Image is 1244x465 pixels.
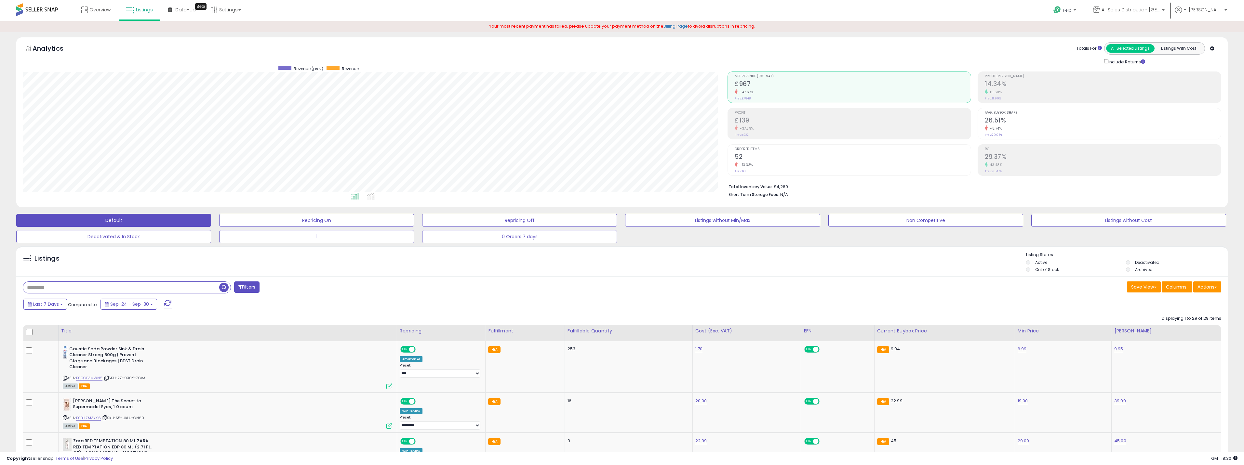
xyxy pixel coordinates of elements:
span: Columns [1166,284,1186,290]
button: Repricing On [219,214,414,227]
span: OFF [819,346,829,352]
span: ON [401,346,409,352]
small: FBA [488,438,500,445]
span: OFF [819,439,829,444]
div: Current Buybox Price [877,328,1012,334]
b: [PERSON_NAME] The Secret to Supermodel Eyes, 1.0 count [73,398,152,412]
small: Prev: £222 [735,133,749,137]
div: Preset: [400,415,480,430]
span: Profit [735,111,971,115]
small: Prev: 60 [735,169,746,173]
button: Default [16,214,211,227]
b: Short Term Storage Fees: [729,192,779,197]
a: B0CGP3MWN5 [76,375,102,381]
a: Billing Page [663,23,688,29]
span: Ordered Items [735,148,971,151]
li: £4,269 [729,182,1216,190]
div: Amazon AI [400,356,422,362]
div: Tooltip anchor [195,3,207,10]
button: Last 7 Days [23,299,67,310]
small: Prev: 29.05% [985,133,1002,137]
button: Listings With Cost [1154,44,1203,53]
span: ON [805,346,813,352]
span: ROI [985,148,1221,151]
span: | SKU: S5-UKLU-CN60 [102,415,144,420]
span: 45 [891,438,896,444]
button: Listings without Min/Max [625,214,820,227]
i: Get Help [1053,6,1061,14]
p: Listing States: [1026,252,1228,258]
span: Last 7 Days [33,301,59,307]
button: Filters [234,281,260,293]
div: ASIN: [63,398,392,428]
div: Fulfillment [488,328,562,334]
a: 6.99 [1018,346,1027,352]
small: -8.74% [988,126,1002,131]
label: Archived [1135,267,1153,272]
a: 22.99 [695,438,707,444]
a: Hi [PERSON_NAME] [1175,6,1227,21]
div: Totals For [1077,45,1102,52]
button: Columns [1162,281,1192,292]
span: Profit [PERSON_NAME] [985,75,1221,78]
span: All listings currently available for purchase on Amazon [63,423,78,429]
div: 9 [568,438,688,444]
span: FBA [79,423,90,429]
span: OFF [415,346,425,352]
small: FBA [877,346,889,353]
a: 39.99 [1114,398,1126,404]
div: Include Returns [1099,58,1153,65]
div: Win BuyBox [400,408,423,414]
h5: Listings [34,254,60,263]
a: 19.00 [1018,398,1028,404]
span: Your most recent payment has failed, please update your payment method on the to avoid disruption... [489,23,755,29]
small: -47.67% [738,90,754,95]
a: 45.00 [1114,438,1126,444]
a: 1.70 [695,346,703,352]
span: All Sales Distribution [GEOGRAPHIC_DATA] [1102,6,1160,13]
small: 19.60% [988,90,1002,95]
div: ASIN: [63,346,392,388]
span: Avg. Buybox Share [985,111,1221,115]
h2: 29.37% [985,153,1221,162]
h2: 26.51% [985,117,1221,125]
span: DataHub [175,6,196,13]
label: Active [1035,260,1047,265]
h5: Analytics [33,44,76,55]
div: Displaying 1 to 29 of 29 items [1162,316,1221,322]
small: FBA [877,438,889,445]
span: OFF [819,398,829,404]
span: Sep-24 - Sep-30 [110,301,149,307]
div: [PERSON_NAME] [1114,328,1218,334]
small: 43.48% [988,162,1002,167]
span: Hi [PERSON_NAME] [1184,6,1223,13]
span: ON [805,439,813,444]
b: Zara RED TEMPTATION 80 ML ZARA RED TEMPTATION EDP 80 ML (2.71 FL. OZ) - LONG LASTING - LUXURIOUS ... [73,438,152,464]
img: 21cOZAefGoL._SL40_.jpg [63,438,72,451]
small: -13.33% [738,162,753,167]
img: 31PNdacc3hL._SL40_.jpg [63,346,68,359]
span: FBA [79,383,90,389]
button: Non Competitive [828,214,1023,227]
a: 29.00 [1018,438,1029,444]
span: N/A [780,191,788,198]
h2: 14.34% [985,80,1221,89]
div: EFN [804,328,871,334]
h2: £139 [735,117,971,125]
button: Deactivated & In Stock [16,230,211,243]
small: FBA [488,398,500,405]
span: OFF [415,398,425,404]
small: Prev: 11.99% [985,97,1001,100]
button: Sep-24 - Sep-30 [100,299,157,310]
b: Caustic Soda Powder Sink & Drain Cleaner Strong 500g | Prevent Clogs and Blockages | BEST Drain C... [69,346,148,372]
span: Revenue [342,66,359,71]
button: Listings without Cost [1031,214,1226,227]
h2: 52 [735,153,971,162]
label: Out of Stock [1035,267,1059,272]
span: Overview [89,6,111,13]
span: ON [805,398,813,404]
button: 0 Orders 7 days [422,230,617,243]
span: OFF [415,439,425,444]
div: Repricing [400,328,483,334]
img: 31MXyqmy-5L._SL40_.jpg [63,398,71,411]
